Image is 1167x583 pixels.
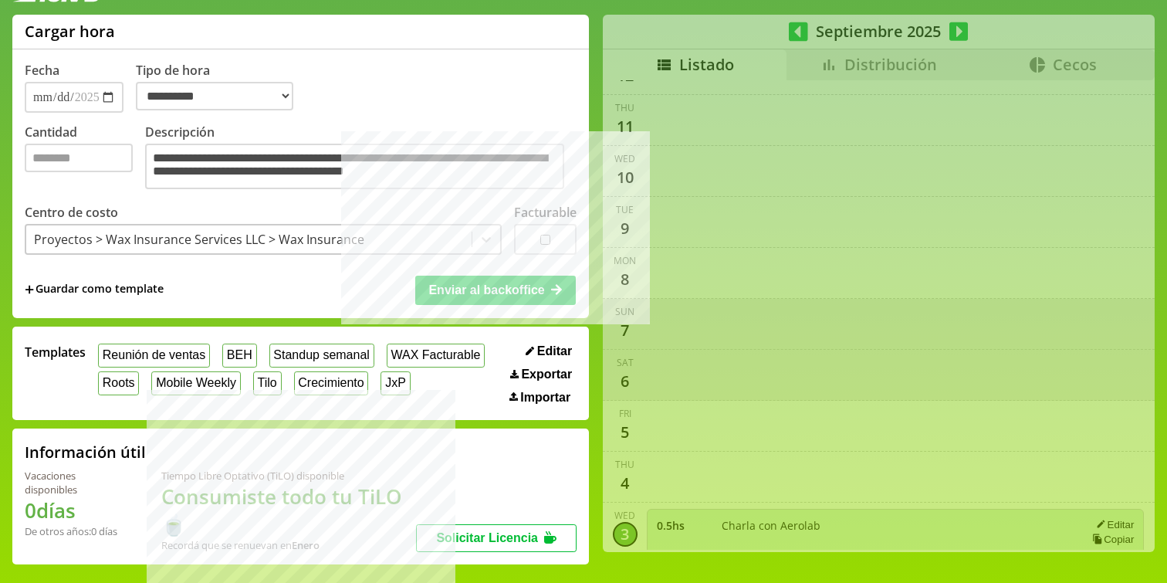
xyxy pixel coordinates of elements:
[136,62,306,113] label: Tipo de hora
[506,367,577,382] button: Exportar
[222,344,257,368] button: BEH
[537,344,572,358] span: Editar
[25,281,164,298] span: +Guardar como template
[25,21,115,42] h1: Cargar hora
[253,371,282,395] button: Tilo
[161,469,416,483] div: Tiempo Libre Optativo (TiLO) disponible
[161,483,416,538] h1: Consumiste todo tu TiLO 🍵
[25,344,86,361] span: Templates
[521,344,577,359] button: Editar
[145,124,577,193] label: Descripción
[25,497,124,524] h1: 0 días
[151,371,240,395] button: Mobile Weekly
[25,281,34,298] span: +
[161,538,416,552] div: Recordá que se renuevan en
[436,531,538,544] span: Solicitar Licencia
[136,82,293,110] select: Tipo de hora
[294,371,369,395] button: Crecimiento
[520,391,570,405] span: Importar
[25,442,146,463] h2: Información útil
[415,276,576,305] button: Enviar al backoffice
[25,469,124,497] div: Vacaciones disponibles
[428,283,544,297] span: Enviar al backoffice
[145,144,564,189] textarea: Descripción
[514,204,577,221] label: Facturable
[98,371,139,395] button: Roots
[25,62,59,79] label: Fecha
[34,231,364,248] div: Proyectos > Wax Insurance Services LLC > Wax Insurance
[25,524,124,538] div: De otros años: 0 días
[416,524,577,552] button: Solicitar Licencia
[292,538,320,552] b: Enero
[98,344,210,368] button: Reunión de ventas
[25,144,133,172] input: Cantidad
[25,204,118,221] label: Centro de costo
[387,344,485,368] button: WAX Facturable
[381,371,410,395] button: JxP
[521,368,572,381] span: Exportar
[269,344,374,368] button: Standup semanal
[25,124,145,193] label: Cantidad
